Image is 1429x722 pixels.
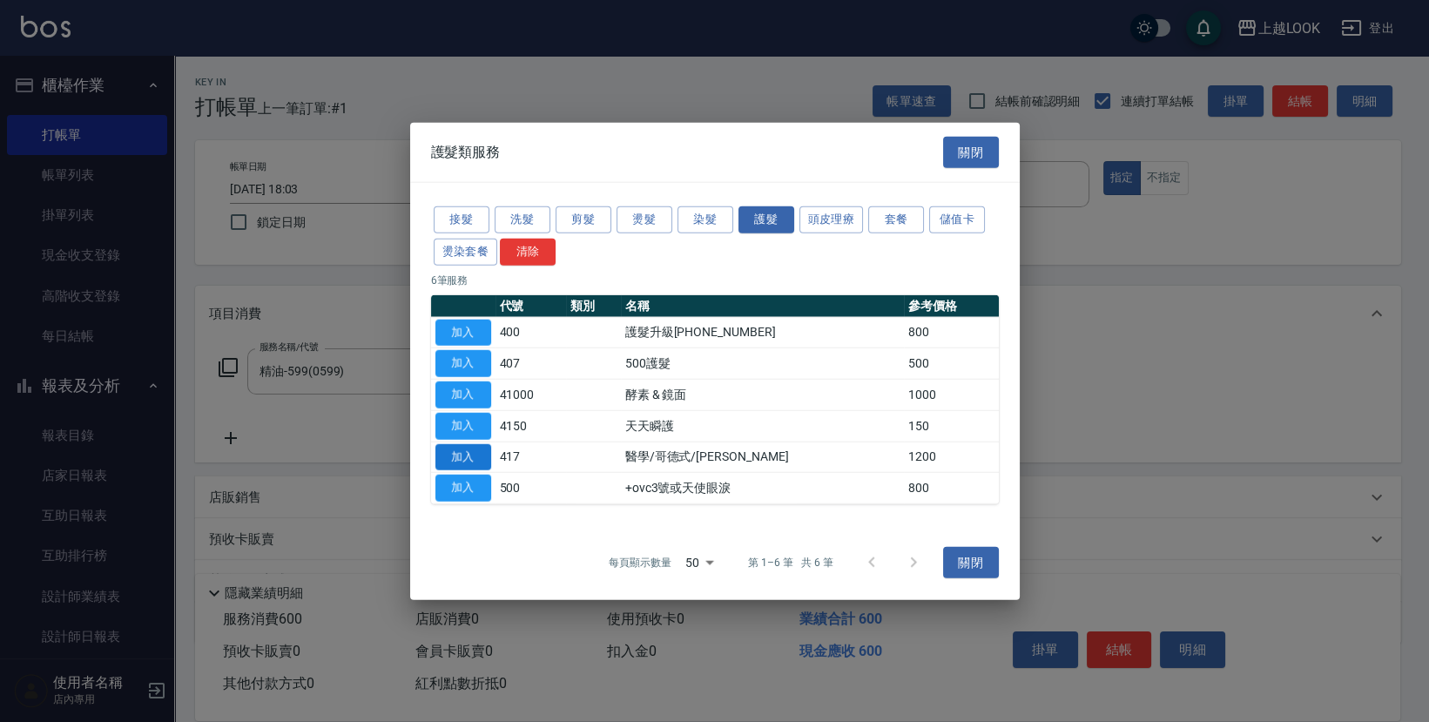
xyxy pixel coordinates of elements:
[500,238,556,265] button: 清除
[943,547,999,579] button: 關閉
[621,317,905,348] td: 護髮升級[PHONE_NUMBER]
[904,410,998,442] td: 150
[904,379,998,410] td: 1000
[495,379,567,410] td: 41000
[621,294,905,317] th: 名稱
[904,294,998,317] th: 參考價格
[434,238,498,265] button: 燙染套餐
[738,206,794,233] button: 護髮
[677,206,733,233] button: 染髮
[495,317,567,348] td: 400
[621,472,905,503] td: +ovc3號或天使眼淚
[748,555,832,570] p: 第 1–6 筆 共 6 筆
[621,348,905,379] td: 500護髮
[435,319,491,346] button: 加入
[799,206,864,233] button: 頭皮理療
[929,206,985,233] button: 儲值卡
[621,442,905,473] td: 醫學/哥德式/[PERSON_NAME]
[566,294,620,317] th: 類別
[621,379,905,410] td: 酵素 & 鏡面
[431,143,501,160] span: 護髮類服務
[435,443,491,470] button: 加入
[617,206,672,233] button: 燙髮
[495,348,567,379] td: 407
[495,472,567,503] td: 500
[495,410,567,442] td: 4150
[435,381,491,408] button: 加入
[943,136,999,168] button: 關閉
[495,206,550,233] button: 洗髮
[868,206,924,233] button: 套餐
[904,317,998,348] td: 800
[495,442,567,473] td: 417
[904,348,998,379] td: 500
[435,475,491,502] button: 加入
[435,412,491,439] button: 加入
[435,350,491,377] button: 加入
[495,294,567,317] th: 代號
[621,410,905,442] td: 天天瞬護
[678,539,720,586] div: 50
[904,472,998,503] td: 800
[556,206,611,233] button: 剪髮
[431,272,999,287] p: 6 筆服務
[609,555,671,570] p: 每頁顯示數量
[904,442,998,473] td: 1200
[434,206,489,233] button: 接髮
